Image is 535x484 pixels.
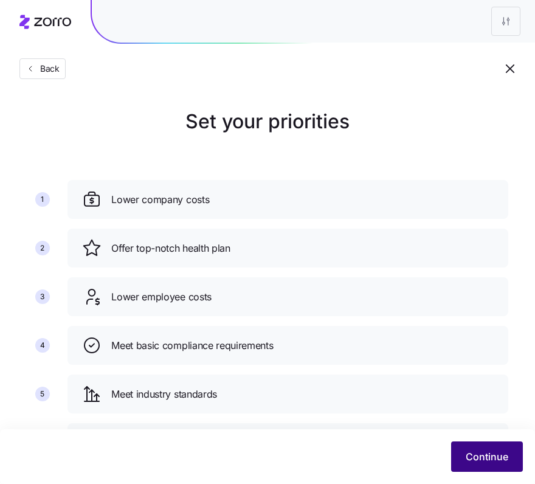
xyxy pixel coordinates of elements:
div: 4 [35,338,50,353]
div: 1 [35,192,50,207]
div: 3 [35,289,50,304]
div: Meet industry standards [67,375,508,413]
button: Continue [451,441,523,472]
span: Meet industry standards [111,387,217,402]
button: Back [19,58,66,79]
span: Continue [466,449,508,464]
div: Lower company costs [67,180,508,219]
span: Lower company costs [111,192,209,207]
span: Lower employee costs [111,289,212,305]
span: Back [35,63,60,75]
h1: Set your priorities [27,107,508,136]
div: 5 [35,387,50,401]
span: Meet basic compliance requirements [111,338,273,353]
div: 2 [35,241,50,255]
div: Meet basic compliance requirements [67,326,508,365]
div: Lower employee costs [67,277,508,316]
div: Provide similar care coverage [67,423,508,462]
span: Offer top-notch health plan [111,241,230,256]
div: Offer top-notch health plan [67,229,508,268]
